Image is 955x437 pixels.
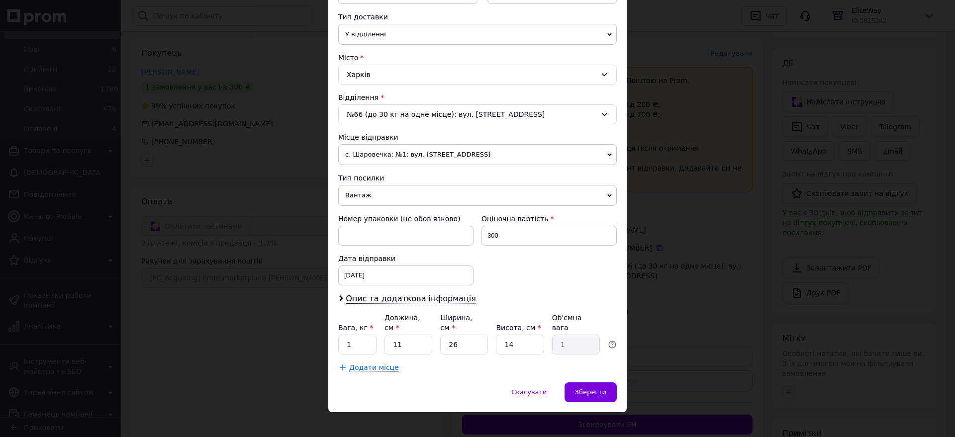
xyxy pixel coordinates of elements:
div: Оціночна вартість [481,214,617,224]
span: с. Шаровечка: №1: вул. [STREET_ADDRESS] [338,144,617,165]
label: Висота, см [496,324,541,332]
div: Відділення [338,92,617,102]
span: Опис та додаткова інформація [346,294,476,304]
div: Дата відправки [338,254,474,263]
div: Харків [338,65,617,85]
span: Тип посилки [338,174,384,182]
label: Ширина, см [440,314,472,332]
span: Вантаж [338,185,617,206]
span: Скасувати [511,388,547,396]
label: Вага, кг [338,324,373,332]
span: У відділенні [338,24,617,45]
span: Тип доставки [338,13,388,21]
div: №66 (до 30 кг на одне місце): вул. [STREET_ADDRESS] [338,104,617,124]
span: Додати місце [349,363,399,372]
div: Номер упаковки (не обов'язково) [338,214,474,224]
div: Місто [338,53,617,63]
label: Довжина, см [384,314,420,332]
div: Об'ємна вага [552,313,600,333]
span: Місце відправки [338,133,398,141]
span: Зберегти [575,388,606,396]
